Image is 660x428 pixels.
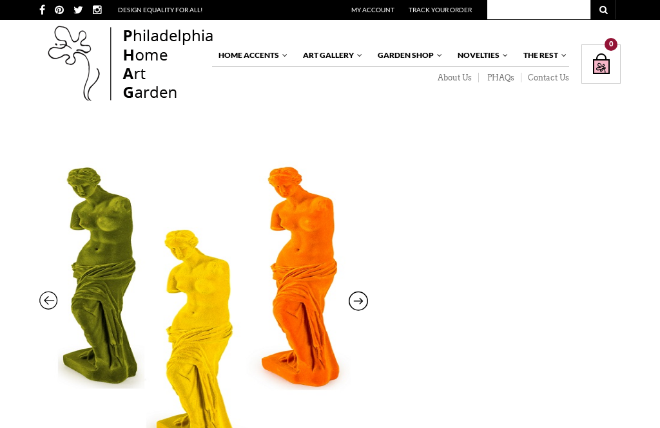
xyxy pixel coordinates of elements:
a: Track Your Order [409,6,472,14]
a: PHAQs [479,73,521,83]
a: Art Gallery [296,44,364,66]
a: About Us [429,73,479,83]
a: Garden Shop [371,44,443,66]
a: Novelties [451,44,509,66]
a: My Account [351,6,394,14]
a: Home Accents [212,44,289,66]
a: The Rest [517,44,568,66]
div: 0 [605,38,617,51]
a: Contact Us [521,73,569,83]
